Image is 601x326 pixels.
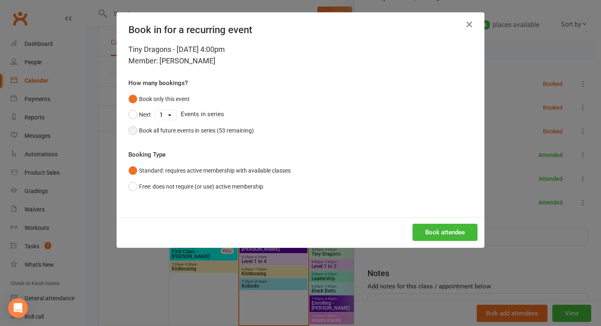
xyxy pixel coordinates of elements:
button: Free: does not require (or use) active membership [128,179,263,194]
button: Book attendee [413,224,478,241]
button: Standard: requires active membership with available classes [128,163,291,178]
label: Booking Type [128,150,166,160]
div: Open Intercom Messenger [8,298,28,318]
div: Events in series [128,107,473,122]
button: Next [128,107,151,122]
button: Book all future events in series (53 remaining) [128,123,254,138]
button: Book only this event [128,91,190,107]
div: Book all future events in series (53 remaining) [139,126,254,135]
div: Tiny Dragons - [DATE] 4:00pm Member: [PERSON_NAME] [128,44,473,67]
button: Close [463,18,476,31]
label: How many bookings? [128,78,188,88]
h4: Book in for a recurring event [128,24,473,36]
